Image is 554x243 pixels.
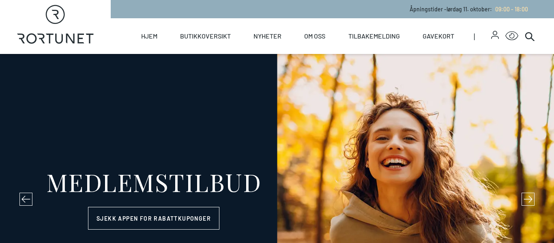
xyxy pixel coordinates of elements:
a: Tilbakemelding [348,18,400,54]
p: Åpningstider - lørdag 11. oktober : [410,5,528,13]
a: Om oss [304,18,325,54]
a: Nyheter [253,18,281,54]
span: 09:00 - 18:00 [495,6,528,13]
div: MEDLEMSTILBUD [46,170,262,194]
a: Gavekort [423,18,454,54]
button: Open Accessibility Menu [505,30,518,43]
a: Hjem [141,18,157,54]
span: | [474,18,491,54]
a: Butikkoversikt [180,18,231,54]
a: 09:00 - 18:00 [492,6,528,13]
a: Sjekk appen for rabattkuponger [88,207,219,230]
